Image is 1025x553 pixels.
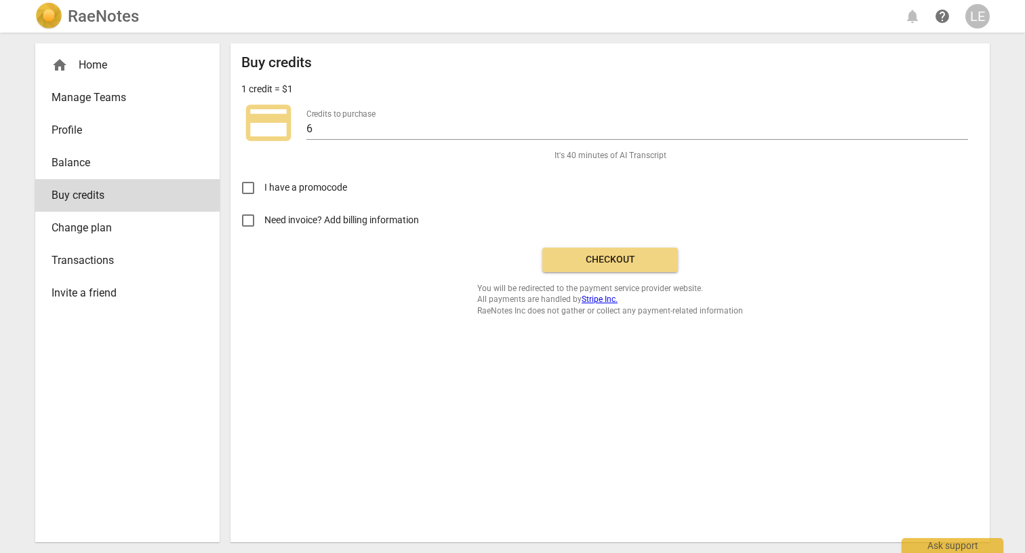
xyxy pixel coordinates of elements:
a: Help [930,4,954,28]
span: Checkout [553,253,667,267]
span: You will be redirected to the payment service provider website. All payments are handled by RaeNo... [477,283,743,317]
a: Change plan [35,212,220,244]
span: It's 40 minutes of AI Transcript [555,150,666,161]
span: Need invoice? Add billing information [264,213,421,227]
span: I have a promocode [264,180,347,195]
button: LE [965,4,990,28]
span: Buy credits [52,187,193,204]
h2: Buy credits [241,54,312,71]
a: Manage Teams [35,81,220,114]
span: home [52,57,68,73]
label: Credits to purchase [306,110,376,118]
span: Balance [52,155,193,171]
span: Manage Teams [52,90,193,106]
div: Home [35,49,220,81]
span: help [934,8,950,24]
img: Logo [35,3,62,30]
span: Transactions [52,252,193,269]
a: Stripe Inc. [582,294,618,304]
p: 1 credit = $1 [241,82,293,96]
a: Balance [35,147,220,179]
span: Change plan [52,220,193,236]
span: credit_card [241,96,296,150]
a: Buy credits [35,179,220,212]
span: Profile [52,122,193,138]
a: Transactions [35,244,220,277]
div: Home [52,57,193,73]
a: LogoRaeNotes [35,3,139,30]
button: Checkout [542,248,678,272]
div: Ask support [902,538,1003,553]
a: Profile [35,114,220,147]
span: Invite a friend [52,285,193,301]
h2: RaeNotes [68,7,139,26]
a: Invite a friend [35,277,220,309]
